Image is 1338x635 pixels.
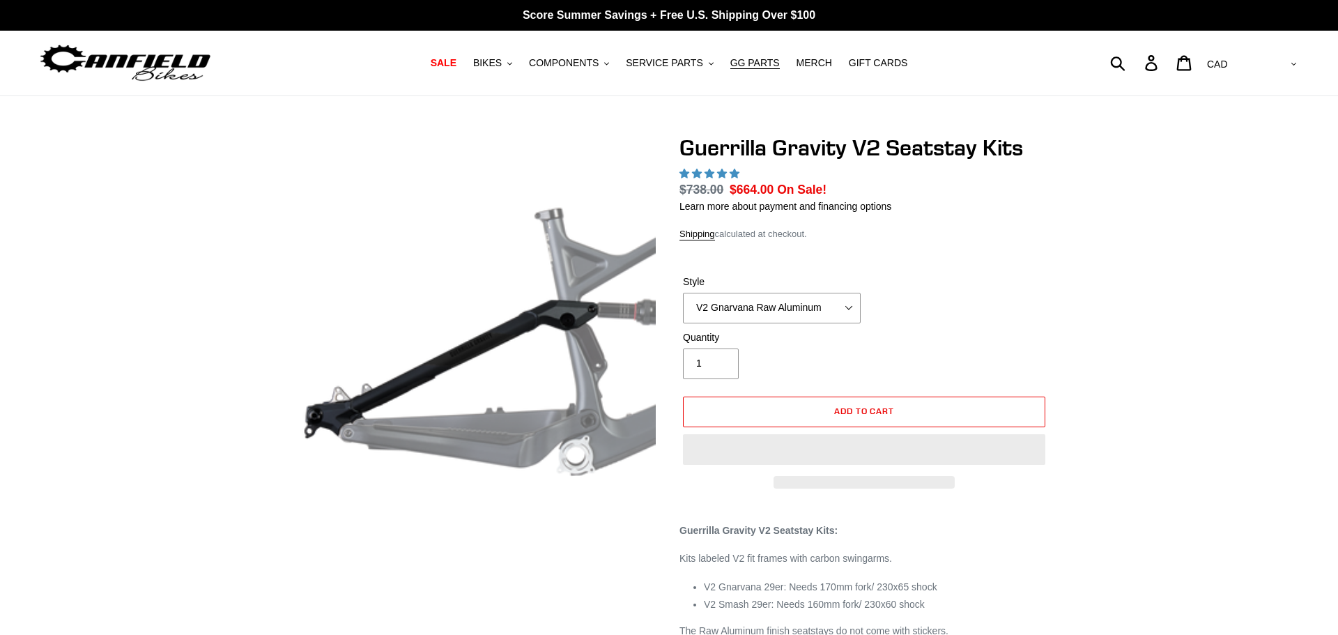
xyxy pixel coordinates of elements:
label: Quantity [683,330,861,345]
span: SERVICE PARTS [626,57,702,69]
button: SERVICE PARTS [619,54,720,72]
a: MERCH [790,54,839,72]
s: $738.00 [679,183,723,197]
span: 5.00 stars [679,168,742,179]
label: Style [683,275,861,289]
span: Add to cart [834,406,895,416]
p: Kits labeled V2 fit frames with carbon swingarms. [679,551,1049,566]
span: BIKES [473,57,502,69]
span: On Sale! [777,181,826,199]
img: Guerrilla Gravity V2 Seatstay Kits [292,137,656,501]
button: Add to cart [683,397,1045,427]
div: calculated at checkout. [679,227,1049,241]
a: GIFT CARDS [842,54,915,72]
span: COMPONENTS [529,57,599,69]
img: Canfield Bikes [38,41,213,85]
span: $664.00 [730,183,774,197]
strong: Guerrilla Gravity V2 Seatstay Kits: [679,525,838,536]
a: SALE [424,54,463,72]
li: V2 Gnarvana 29er: Needs 170mm fork/ 230x65 shock [704,580,1049,595]
h1: Guerrilla Gravity V2 Seatstay Kits [679,135,1049,161]
span: GIFT CARDS [849,57,908,69]
button: COMPONENTS [522,54,616,72]
span: SALE [431,57,456,69]
input: Search [1118,47,1153,78]
a: Learn more about payment and financing options [679,201,891,212]
span: GG PARTS [730,57,780,69]
a: Shipping [679,229,715,240]
li: V2 Smash 29er: Needs 160mm fork/ 230x60 shock [704,597,1049,612]
button: BIKES [466,54,519,72]
a: GG PARTS [723,54,787,72]
span: MERCH [797,57,832,69]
